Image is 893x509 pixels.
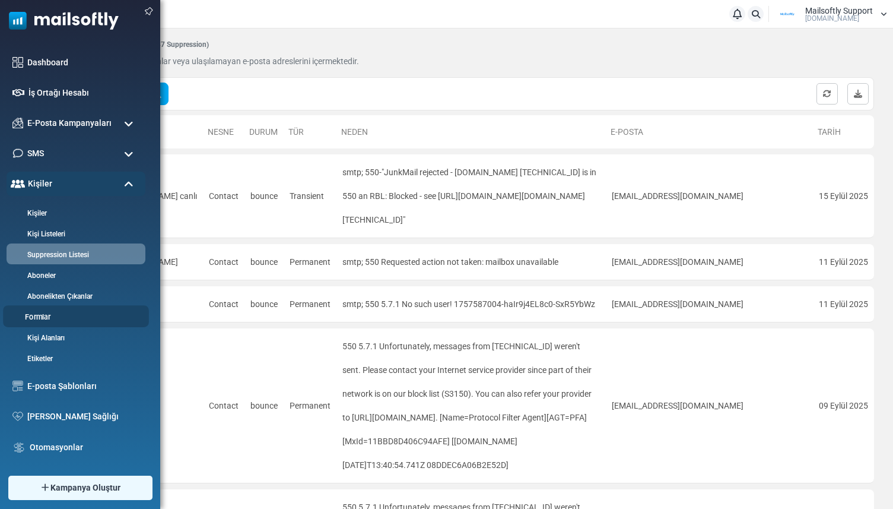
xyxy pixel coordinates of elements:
[12,412,23,421] img: domain-health-icon.svg
[816,83,838,105] a: Listeyi Yenile
[805,7,873,15] span: Mailsoftly Support
[606,328,813,483] td: [EMAIL_ADDRESS][DOMAIN_NAME]
[342,250,600,274] div: smtp; 550 Requested action not taken: mailbox unavailable
[341,127,368,137] a: Neden
[813,244,874,280] td: 11 Eylül 2025
[3,312,145,323] a: Formlar
[203,286,244,323] td: Contact
[7,353,142,364] a: Etiketler
[27,56,139,69] a: Dashboard
[12,441,26,454] img: workflow.svg
[813,154,874,238] td: 15 Eylül 2025
[12,57,23,68] img: dashboard-icon.svg
[7,208,142,219] a: Kişiler
[284,328,336,483] td: Permanent
[30,441,139,454] a: Otomasyonlar
[7,291,142,302] a: Abonelikten Çıkanlar
[288,127,304,137] a: Tür
[773,5,887,23] a: User Logo Mailsoftly Support [DOMAIN_NAME]
[58,56,359,66] span: Bu listedeki Kişiler, bloklayanlar veya ulaşılamayan e-posta adreslerini içermektedir.
[805,15,859,22] span: [DOMAIN_NAME]
[27,410,139,423] a: [PERSON_NAME] Sağlığı
[813,286,874,323] td: 11 Eylül 2025
[342,160,600,232] div: smtp; 550-"JunkMail rejected - [DOMAIN_NAME] [TECHNICAL_ID] is in 550 an RBL: Blocked - see [URL]...
[58,38,711,50] h6: Suppression Listesi
[606,154,813,238] td: [EMAIL_ADDRESS][DOMAIN_NAME]
[7,249,142,260] a: Suppression Listesi
[606,286,813,323] td: [EMAIL_ADDRESS][DOMAIN_NAME]
[611,127,643,137] a: E-Posta
[244,328,284,483] td: bounce
[249,127,278,137] a: Durum
[284,244,336,280] td: Permanent
[208,127,234,137] a: Nesne
[7,333,142,343] a: Kişi Alanları
[203,154,244,238] td: Contact
[203,244,244,280] td: Contact
[28,87,139,99] a: İş Ortağı Hesabı
[284,286,336,323] td: Permanent
[12,148,23,159] img: sms-icon.png
[50,482,120,494] span: Kampanya Oluştur
[27,380,139,393] a: E-posta Şablonları
[284,154,336,238] td: Transient
[12,381,23,391] img: email-templates-icon.svg
[818,127,841,137] a: Tarih
[244,286,284,323] td: bounce
[244,244,284,280] td: bounce
[141,39,214,50] span: ( )
[244,154,284,238] td: bounce
[342,292,600,316] div: smtp; 550 5.7.1 No such user! 1757587004-haIr9j4EL8c0-SxR5YbWz
[12,118,23,128] img: campaigns-icon.png
[847,83,869,105] a: Suppression Listesini Dışa Aktar
[773,5,802,23] img: User Logo
[342,334,600,477] div: 550 5.7.1 Unfortunately, messages from [TECHNICAL_ID] weren't sent. Please contact your Internet ...
[7,270,142,281] a: Aboneler
[813,328,874,483] td: 09 Eylül 2025
[28,178,52,190] span: Kişiler
[11,179,25,188] img: contacts-icon-active.svg
[606,244,813,280] td: [EMAIL_ADDRESS][DOMAIN_NAME]
[27,117,112,129] span: E-Posta Kampanyaları
[7,229,142,239] a: Kişi Listeleri
[203,328,244,483] td: Contact
[27,147,44,160] span: SMS
[148,40,206,49] span: 1287 Suppression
